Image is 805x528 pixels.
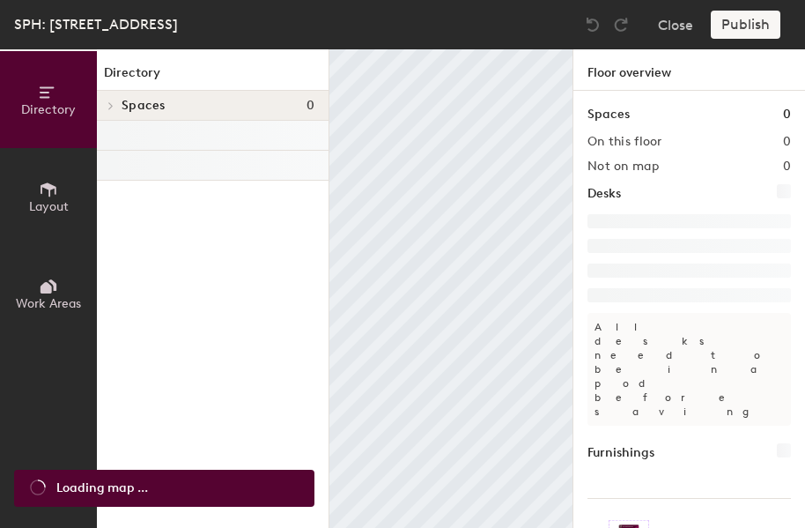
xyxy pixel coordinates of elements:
[587,313,791,426] p: All desks need to be in a pod before saving
[587,160,659,174] h2: Not on map
[573,49,805,91] h1: Floor overview
[21,102,76,117] span: Directory
[587,135,662,149] h2: On this floor
[16,296,81,311] span: Work Areas
[306,99,314,113] span: 0
[122,99,166,113] span: Spaces
[584,16,602,33] img: Undo
[587,184,621,204] h1: Desks
[783,105,791,124] h1: 0
[329,49,572,528] canvas: Map
[612,16,630,33] img: Redo
[587,443,654,463] h1: Furnishings
[783,160,791,174] h2: 0
[29,199,69,214] span: Layout
[783,135,791,149] h2: 0
[587,105,630,124] h1: Spaces
[97,63,329,91] h1: Directory
[658,11,693,39] button: Close
[14,13,178,35] div: SPH: [STREET_ADDRESS]
[56,479,148,498] span: Loading map ...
